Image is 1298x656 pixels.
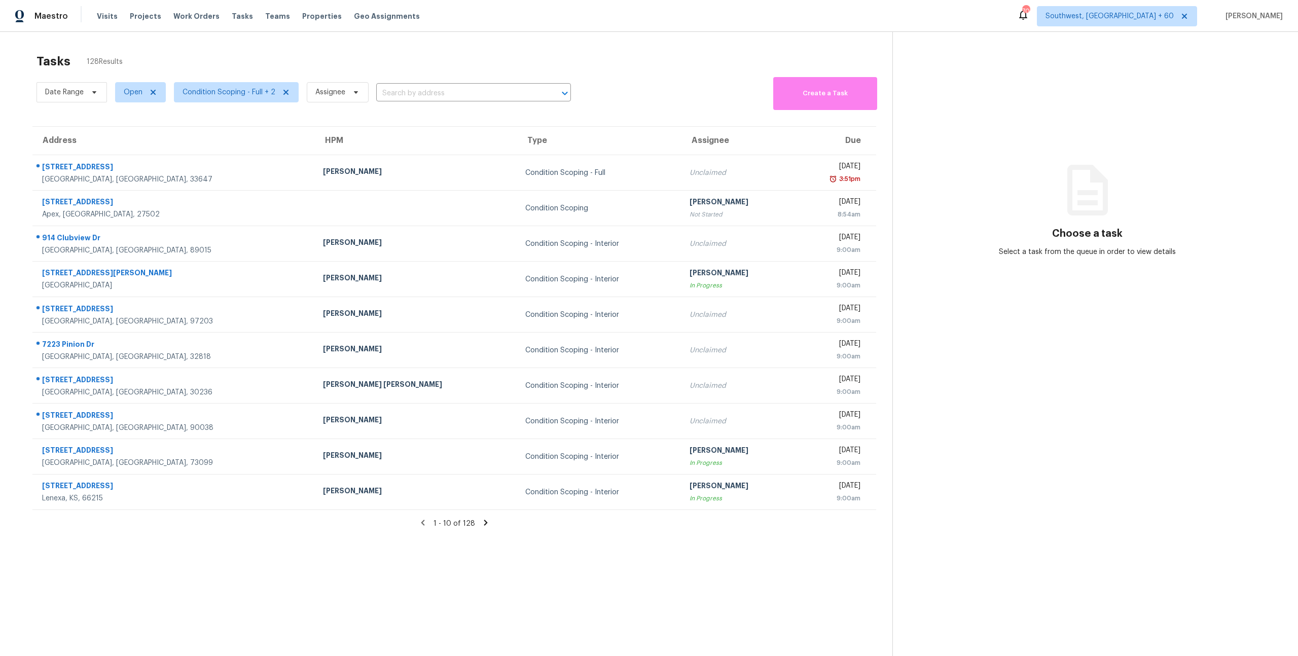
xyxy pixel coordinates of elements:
[42,410,307,423] div: [STREET_ADDRESS]
[829,174,837,184] img: Overdue Alarm Icon
[525,381,673,391] div: Condition Scoping - Interior
[525,168,673,178] div: Condition Scoping - Full
[802,232,860,245] div: [DATE]
[525,310,673,320] div: Condition Scoping - Interior
[690,197,785,209] div: [PERSON_NAME]
[558,86,572,100] button: Open
[802,197,860,209] div: [DATE]
[323,379,509,392] div: [PERSON_NAME] [PERSON_NAME]
[802,493,860,503] div: 9:00am
[42,280,307,290] div: [GEOGRAPHIC_DATA]
[376,86,543,101] input: Search by address
[690,280,785,290] div: In Progress
[525,345,673,355] div: Condition Scoping - Interior
[32,127,315,155] th: Address
[690,239,785,249] div: Unclaimed
[802,445,860,458] div: [DATE]
[802,458,860,468] div: 9:00am
[802,387,860,397] div: 9:00am
[690,493,785,503] div: In Progress
[990,247,1185,257] div: Select a task from the queue in order to view details
[802,422,860,432] div: 9:00am
[690,445,785,458] div: [PERSON_NAME]
[1022,6,1029,16] div: 704
[323,237,509,250] div: [PERSON_NAME]
[42,493,307,503] div: Lenexa, KS, 66215
[794,127,876,155] th: Due
[37,56,70,66] h2: Tasks
[690,416,785,426] div: Unclaimed
[42,481,307,493] div: [STREET_ADDRESS]
[323,273,509,285] div: [PERSON_NAME]
[802,481,860,493] div: [DATE]
[302,11,342,21] span: Properties
[354,11,420,21] span: Geo Assignments
[802,316,860,326] div: 9:00am
[42,316,307,326] div: [GEOGRAPHIC_DATA], [GEOGRAPHIC_DATA], 97203
[42,423,307,433] div: [GEOGRAPHIC_DATA], [GEOGRAPHIC_DATA], 90038
[42,387,307,397] div: [GEOGRAPHIC_DATA], [GEOGRAPHIC_DATA], 30236
[183,87,275,97] span: Condition Scoping - Full + 2
[87,57,123,67] span: 128 Results
[690,168,785,178] div: Unclaimed
[232,13,253,20] span: Tasks
[42,268,307,280] div: [STREET_ADDRESS][PERSON_NAME]
[130,11,161,21] span: Projects
[323,450,509,463] div: [PERSON_NAME]
[1052,229,1123,239] h3: Choose a task
[434,520,475,527] span: 1 - 10 of 128
[802,280,860,290] div: 9:00am
[42,233,307,245] div: 914 Clubview Dr
[837,174,860,184] div: 3:51pm
[690,481,785,493] div: [PERSON_NAME]
[802,339,860,351] div: [DATE]
[42,245,307,256] div: [GEOGRAPHIC_DATA], [GEOGRAPHIC_DATA], 89015
[42,445,307,458] div: [STREET_ADDRESS]
[802,161,860,174] div: [DATE]
[690,209,785,220] div: Not Started
[690,345,785,355] div: Unclaimed
[525,239,673,249] div: Condition Scoping - Interior
[802,209,860,220] div: 8:54am
[802,410,860,422] div: [DATE]
[42,458,307,468] div: [GEOGRAPHIC_DATA], [GEOGRAPHIC_DATA], 73099
[525,274,673,284] div: Condition Scoping - Interior
[42,174,307,185] div: [GEOGRAPHIC_DATA], [GEOGRAPHIC_DATA], 33647
[45,87,84,97] span: Date Range
[525,452,673,462] div: Condition Scoping - Interior
[124,87,142,97] span: Open
[42,352,307,362] div: [GEOGRAPHIC_DATA], [GEOGRAPHIC_DATA], 32818
[802,351,860,361] div: 9:00am
[34,11,68,21] span: Maestro
[42,339,307,352] div: 7223 Pinion Dr
[690,381,785,391] div: Unclaimed
[690,268,785,280] div: [PERSON_NAME]
[802,374,860,387] div: [DATE]
[42,162,307,174] div: [STREET_ADDRESS]
[42,375,307,387] div: [STREET_ADDRESS]
[802,268,860,280] div: [DATE]
[173,11,220,21] span: Work Orders
[42,209,307,220] div: Apex, [GEOGRAPHIC_DATA], 27502
[1045,11,1174,21] span: Southwest, [GEOGRAPHIC_DATA] + 60
[323,344,509,356] div: [PERSON_NAME]
[97,11,118,21] span: Visits
[323,415,509,427] div: [PERSON_NAME]
[315,87,345,97] span: Assignee
[802,303,860,316] div: [DATE]
[681,127,794,155] th: Assignee
[690,458,785,468] div: In Progress
[525,203,673,213] div: Condition Scoping
[42,197,307,209] div: [STREET_ADDRESS]
[802,245,860,255] div: 9:00am
[323,486,509,498] div: [PERSON_NAME]
[323,308,509,321] div: [PERSON_NAME]
[265,11,290,21] span: Teams
[315,127,517,155] th: HPM
[525,487,673,497] div: Condition Scoping - Interior
[525,416,673,426] div: Condition Scoping - Interior
[773,77,877,110] button: Create a Task
[690,310,785,320] div: Unclaimed
[1221,11,1283,21] span: [PERSON_NAME]
[778,88,872,99] span: Create a Task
